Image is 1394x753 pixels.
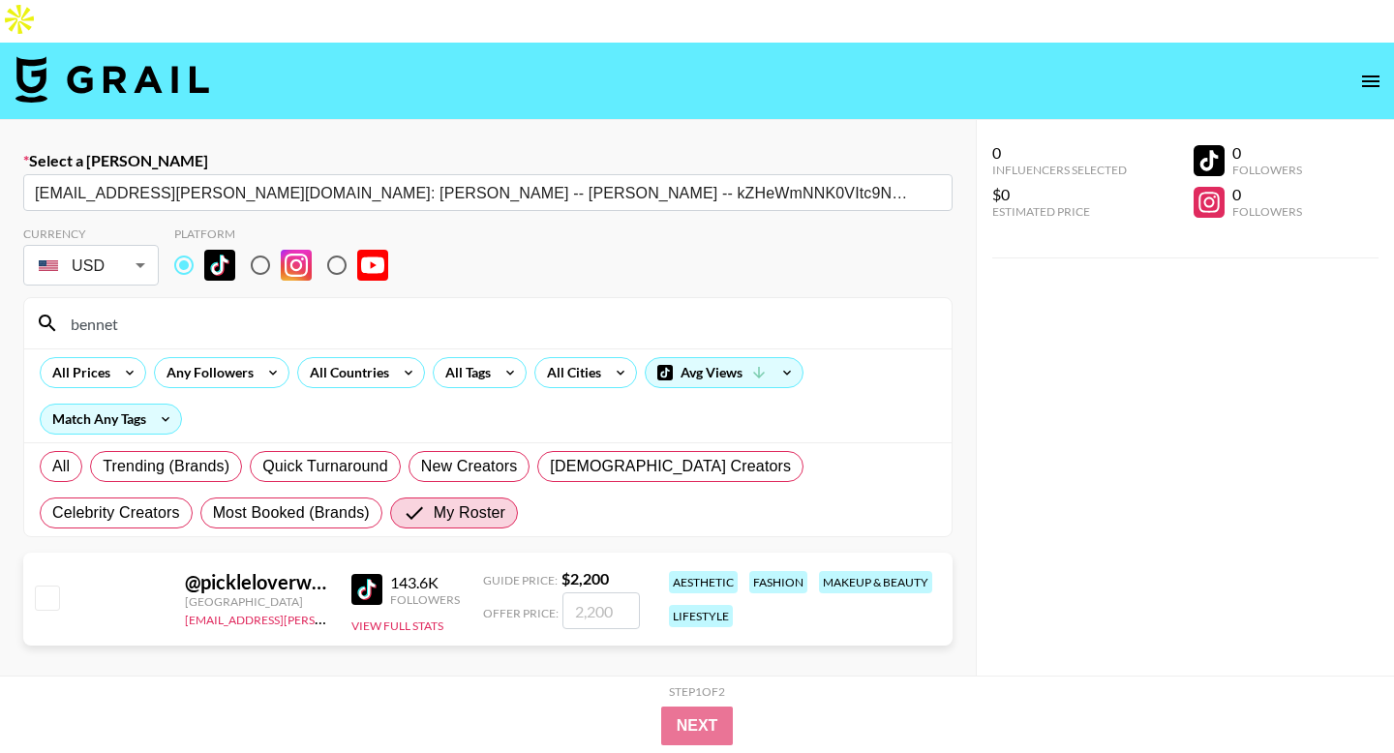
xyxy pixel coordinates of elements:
div: All Prices [41,358,114,387]
div: Estimated Price [992,204,1127,219]
span: Offer Price: [483,606,559,620]
span: Trending (Brands) [103,455,229,478]
div: 0 [992,143,1127,163]
button: open drawer [1351,62,1390,101]
div: Platform [174,226,404,241]
span: Most Booked (Brands) [213,501,370,525]
span: All [52,455,70,478]
div: fashion [749,571,807,593]
div: $0 [992,185,1127,204]
div: Influencers Selected [992,163,1127,177]
div: Followers [1232,163,1302,177]
div: @ pickleloverwoman [185,570,328,594]
div: Step 1 of 2 [669,684,725,699]
div: Followers [390,592,460,607]
div: aesthetic [669,571,738,593]
span: New Creators [421,455,518,478]
div: Avg Views [646,358,803,387]
div: All Countries [298,358,393,387]
div: 0 [1232,143,1302,163]
a: [EMAIL_ADDRESS][PERSON_NAME][DOMAIN_NAME] [185,609,471,627]
div: Match Any Tags [41,405,181,434]
div: Currency [23,226,159,241]
div: USD [27,249,155,283]
span: My Roster [434,501,505,525]
label: Select a [PERSON_NAME] [23,151,953,170]
span: [DEMOGRAPHIC_DATA] Creators [550,455,791,478]
img: TikTok [351,574,382,605]
input: Search by User Name [59,308,940,339]
div: 0 [1232,185,1302,204]
div: All Cities [535,358,605,387]
input: 2,200 [562,592,640,629]
div: Followers [1232,204,1302,219]
img: YouTube [357,250,388,281]
img: TikTok [204,250,235,281]
strong: $ 2,200 [561,569,609,587]
span: Guide Price: [483,573,558,587]
button: Next [661,707,734,745]
div: All Tags [434,358,495,387]
img: Grail Talent [15,56,209,103]
div: Any Followers [155,358,258,387]
button: View Full Stats [351,618,443,633]
span: Celebrity Creators [52,501,180,525]
div: makeup & beauty [819,571,932,593]
span: Quick Turnaround [262,455,388,478]
div: 143.6K [390,573,460,592]
div: [GEOGRAPHIC_DATA] [185,594,328,609]
div: lifestyle [669,605,733,627]
img: Instagram [281,250,312,281]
